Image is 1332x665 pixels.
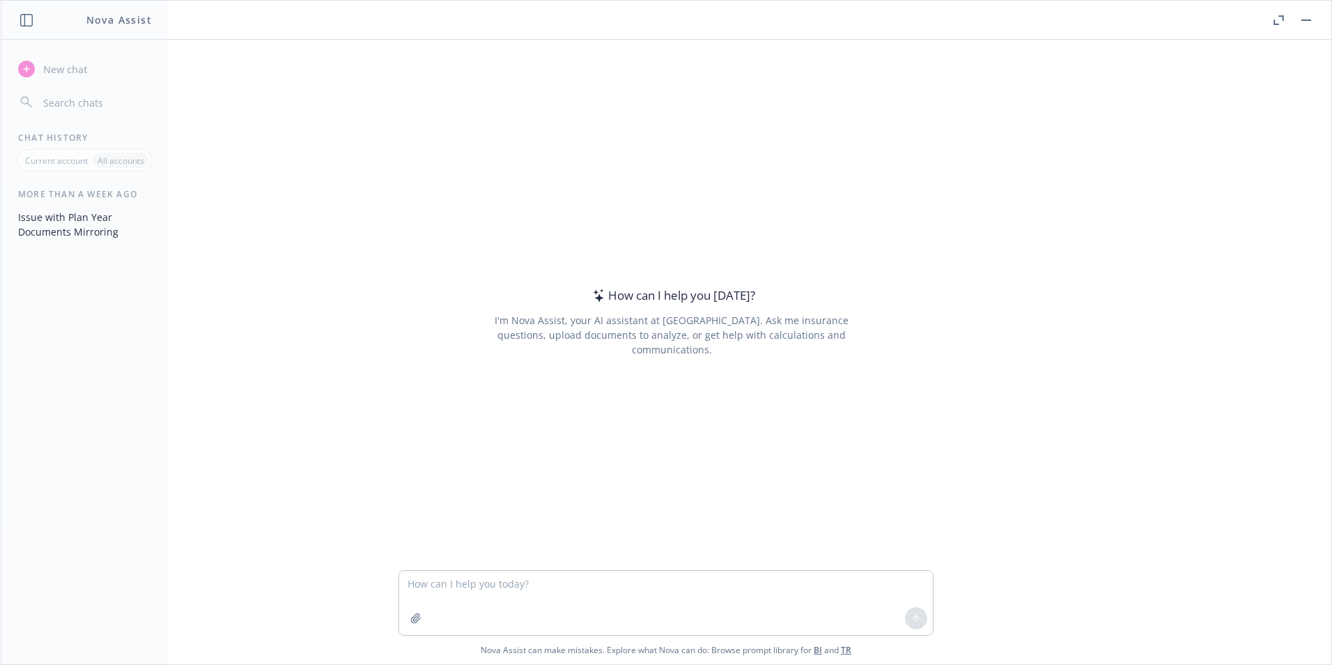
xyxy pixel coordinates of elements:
[13,206,157,243] button: Issue with Plan Year Documents Mirroring
[25,155,88,167] p: Current account
[13,56,157,82] button: New chat
[1,132,168,144] div: Chat History
[40,93,151,112] input: Search chats
[589,286,755,305] div: How can I help you [DATE]?
[1,188,168,200] div: More than a week ago
[814,644,822,656] a: BI
[841,644,851,656] a: TR
[40,62,88,77] span: New chat
[475,313,867,357] div: I'm Nova Assist, your AI assistant at [GEOGRAPHIC_DATA]. Ask me insurance questions, upload docum...
[481,636,851,664] span: Nova Assist can make mistakes. Explore what Nova can do: Browse prompt library for and
[86,13,152,27] h1: Nova Assist
[98,155,144,167] p: All accounts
